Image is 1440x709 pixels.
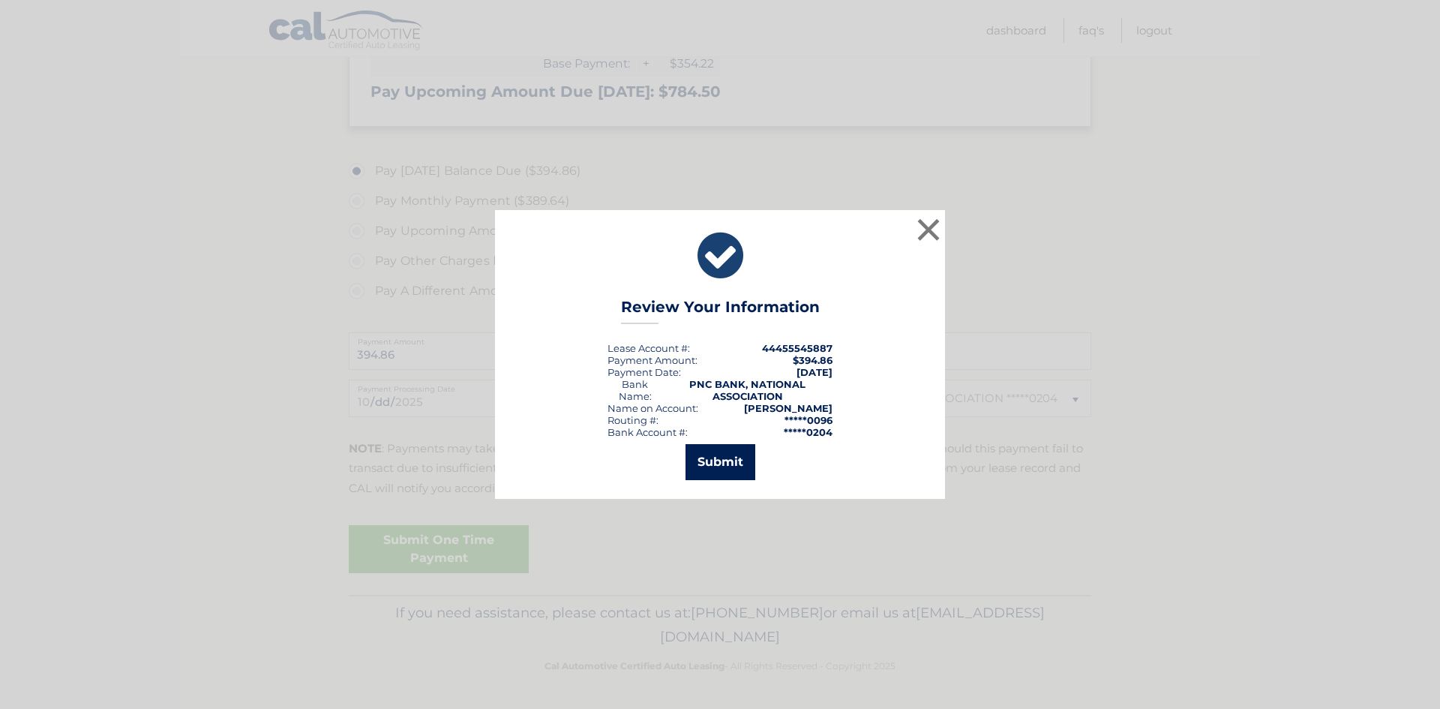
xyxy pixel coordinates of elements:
[607,342,690,354] div: Lease Account #:
[607,378,662,402] div: Bank Name:
[621,298,820,324] h3: Review Your Information
[744,402,832,414] strong: [PERSON_NAME]
[607,426,688,438] div: Bank Account #:
[607,402,698,414] div: Name on Account:
[796,366,832,378] span: [DATE]
[689,378,805,402] strong: PNC BANK, NATIONAL ASSOCIATION
[762,342,832,354] strong: 44455545887
[607,366,679,378] span: Payment Date
[607,366,681,378] div: :
[607,354,697,366] div: Payment Amount:
[607,414,658,426] div: Routing #:
[793,354,832,366] span: $394.86
[685,444,755,480] button: Submit
[913,215,943,245] button: ×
